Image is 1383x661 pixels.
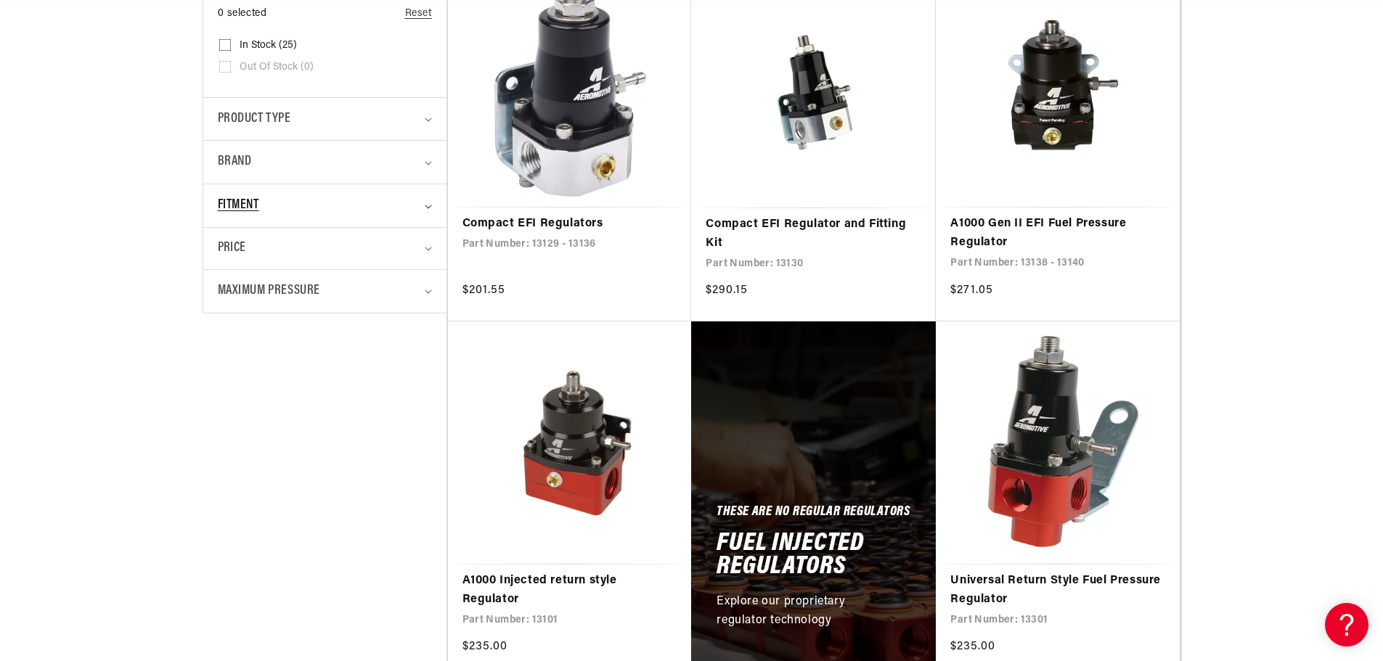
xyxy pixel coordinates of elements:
span: 0 selected [218,6,267,22]
span: Product type [218,109,291,130]
h2: Fuel Injected Regulators [717,533,910,578]
a: Reset [405,6,432,22]
span: Price [218,239,246,258]
span: Maximum Pressure [218,281,321,302]
summary: Maximum Pressure (0 selected) [218,270,432,313]
span: In stock (25) [240,39,297,52]
a: Compact EFI Regulator and Fitting Kit [706,215,921,253]
span: Out of stock (0) [240,61,314,74]
span: Brand [218,152,252,173]
summary: Product type (0 selected) [218,98,432,141]
summary: Fitment (0 selected) [218,184,432,227]
a: Universal Return Style Fuel Pressure Regulator [950,572,1165,609]
summary: Price [218,228,432,269]
span: Fitment [218,195,259,216]
a: Compact EFI Regulators [462,215,677,234]
a: A1000 Injected return style Regulator [462,572,677,609]
h5: These Are No Regular Regulators [717,507,910,519]
p: Explore our proprietary regulator technology [717,593,894,630]
summary: Brand (0 selected) [218,141,432,184]
a: A1000 Gen II EFI Fuel Pressure Regulator [950,215,1165,252]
